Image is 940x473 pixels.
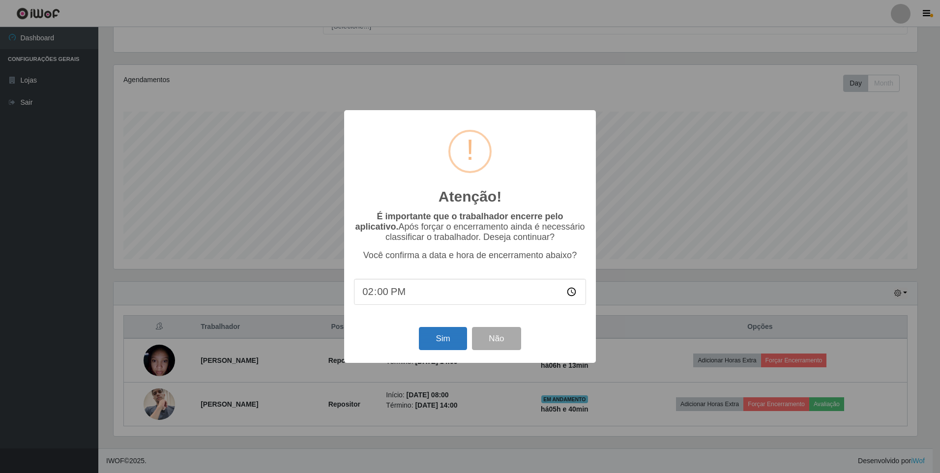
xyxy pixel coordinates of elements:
[355,211,563,232] b: É importante que o trabalhador encerre pelo aplicativo.
[419,327,467,350] button: Sim
[354,211,586,242] p: Após forçar o encerramento ainda é necessário classificar o trabalhador. Deseja continuar?
[439,188,501,206] h2: Atenção!
[354,250,586,261] p: Você confirma a data e hora de encerramento abaixo?
[472,327,521,350] button: Não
